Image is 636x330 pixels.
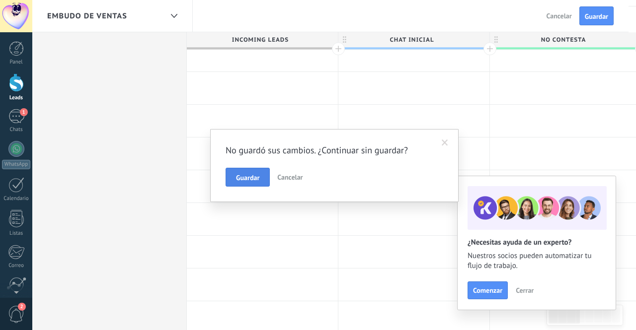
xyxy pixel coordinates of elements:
div: Panel [2,59,31,66]
div: Chats [2,127,31,133]
span: Guardar [236,174,259,181]
div: Calendario [2,196,31,202]
h2: No guardó sus cambios. ¿Continuar sin guardar? [226,144,433,156]
span: 2 [18,303,26,311]
span: 1 [20,108,28,116]
span: Cancelar [277,173,303,182]
div: WhatsApp [2,160,30,169]
div: Correo [2,263,31,269]
div: Listas [2,230,31,237]
div: Leads [2,95,31,101]
button: Guardar [226,168,270,187]
button: Cancelar [273,168,307,187]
